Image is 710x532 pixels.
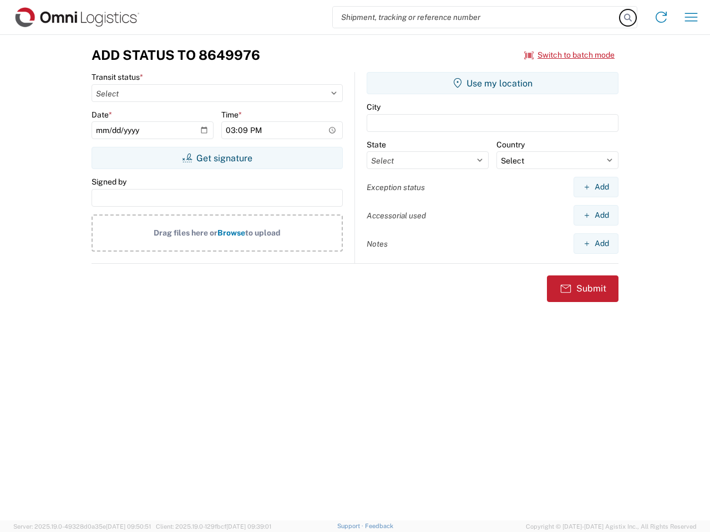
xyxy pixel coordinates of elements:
[92,110,112,120] label: Date
[574,177,618,197] button: Add
[92,177,126,187] label: Signed by
[337,523,365,529] a: Support
[526,521,697,531] span: Copyright © [DATE]-[DATE] Agistix Inc., All Rights Reserved
[245,228,281,237] span: to upload
[217,228,245,237] span: Browse
[574,233,618,254] button: Add
[367,72,618,94] button: Use my location
[13,523,151,530] span: Server: 2025.19.0-49328d0a35e
[92,72,143,82] label: Transit status
[365,523,393,529] a: Feedback
[367,140,386,150] label: State
[106,523,151,530] span: [DATE] 09:50:51
[524,46,615,64] button: Switch to batch mode
[92,47,260,63] h3: Add Status to 8649976
[367,102,381,112] label: City
[547,275,618,302] button: Submit
[367,211,426,221] label: Accessorial used
[367,239,388,249] label: Notes
[333,7,620,28] input: Shipment, tracking or reference number
[156,523,271,530] span: Client: 2025.19.0-129fbcf
[574,205,618,226] button: Add
[221,110,242,120] label: Time
[154,228,217,237] span: Drag files here or
[92,147,343,169] button: Get signature
[367,182,425,192] label: Exception status
[226,523,271,530] span: [DATE] 09:39:01
[496,140,525,150] label: Country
